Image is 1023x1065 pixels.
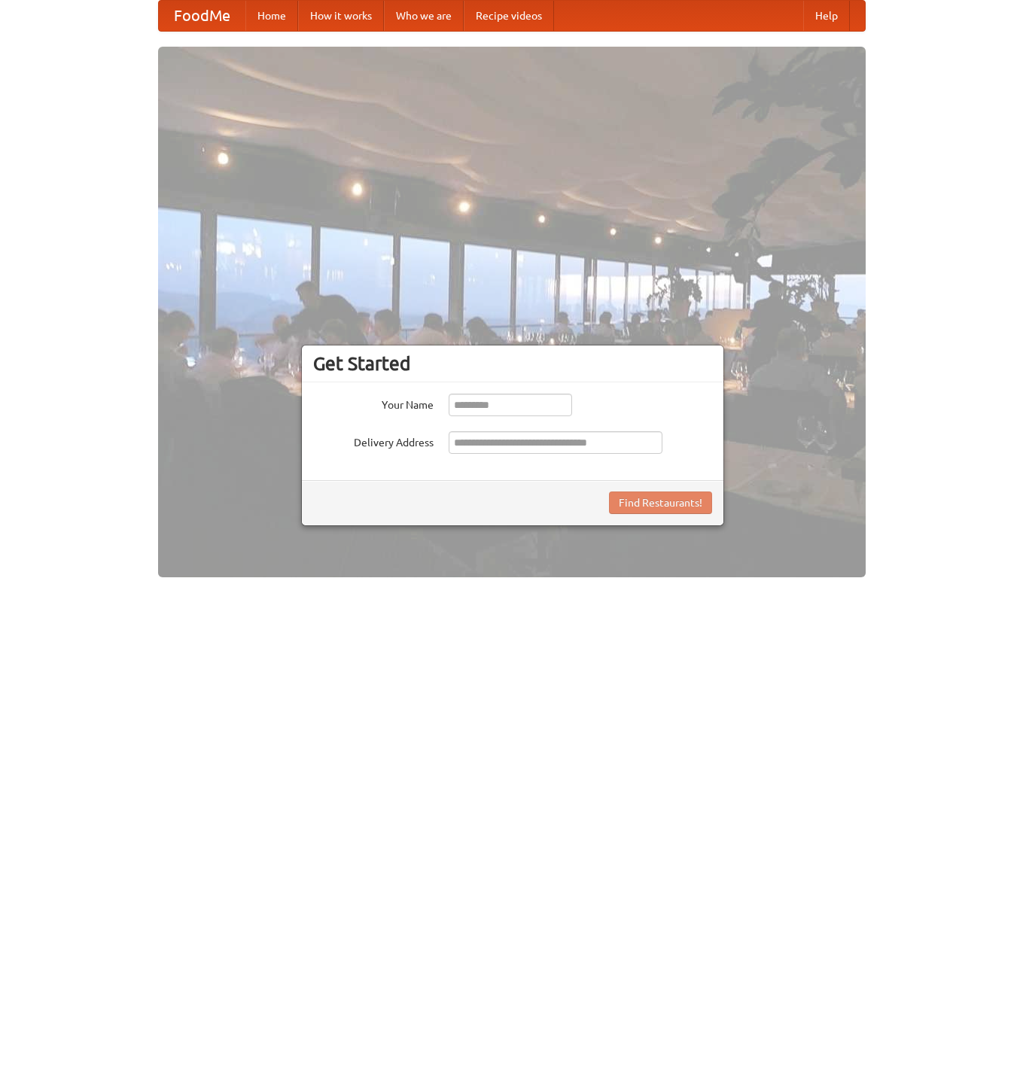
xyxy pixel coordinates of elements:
[609,491,712,514] button: Find Restaurants!
[245,1,298,31] a: Home
[159,1,245,31] a: FoodMe
[313,431,434,450] label: Delivery Address
[313,352,712,375] h3: Get Started
[313,394,434,412] label: Your Name
[298,1,384,31] a: How it works
[464,1,554,31] a: Recipe videos
[803,1,850,31] a: Help
[384,1,464,31] a: Who we are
